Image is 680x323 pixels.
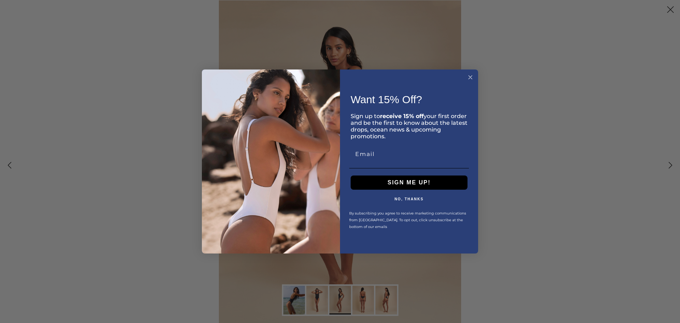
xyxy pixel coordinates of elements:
[351,94,425,105] span: Want 15% Off? ​
[466,73,475,82] button: Close dialog
[349,197,469,202] button: NO, THANKS
[351,113,467,140] span: Sign up to your first order and be the first to know about the latest drops, ocean news & upcomin...
[351,176,467,190] button: SIGN ME UP!
[349,211,466,229] span: By subscribing you agree to receive marketing communications from [GEOGRAPHIC_DATA]. To opt out, ...
[202,69,340,254] img: 3ab39106-49ab-4770-be76-3140c6b82a4b.jpeg
[380,113,424,119] strong: receive 15% off
[349,147,469,161] input: Email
